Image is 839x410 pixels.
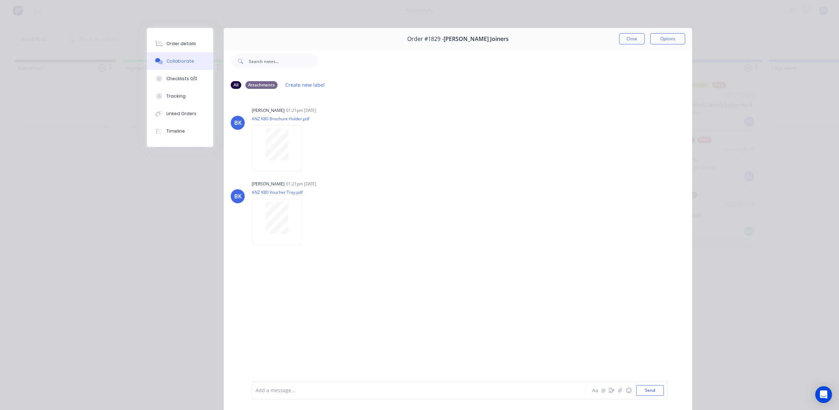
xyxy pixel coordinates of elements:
[624,386,633,395] button: ☺
[599,386,608,395] button: @
[286,107,316,114] div: 01:21pm [DATE]
[147,35,213,52] button: Order details
[619,33,645,44] button: Close
[166,111,196,117] div: Linked Orders
[234,119,242,127] div: BK
[166,76,197,82] div: Checklists 0/0
[252,181,285,187] div: [PERSON_NAME]
[282,80,329,90] button: Create new label
[815,386,832,403] div: Open Intercom Messenger
[252,107,285,114] div: [PERSON_NAME]
[636,385,664,396] button: Send
[166,41,196,47] div: Order details
[591,386,599,395] button: Aa
[147,105,213,122] button: Linked Orders
[166,58,194,64] div: Collaborate
[147,87,213,105] button: Tracking
[166,93,186,99] div: Tracking
[249,54,318,68] input: Search notes...
[444,36,509,42] span: [PERSON_NAME] Joiners
[234,192,242,200] div: BK
[252,116,309,122] p: ANZ K80 Brochure Holder.pdf
[286,181,316,187] div: 01:21pm [DATE]
[650,33,685,44] button: Options
[147,52,213,70] button: Collaborate
[147,70,213,87] button: Checklists 0/0
[166,128,185,134] div: Timeline
[147,122,213,140] button: Timeline
[407,36,444,42] span: Order #1829 -
[245,81,278,89] div: Attachments
[252,189,309,195] p: ANZ K80 Voucher Tray.pdf
[231,81,241,89] div: All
